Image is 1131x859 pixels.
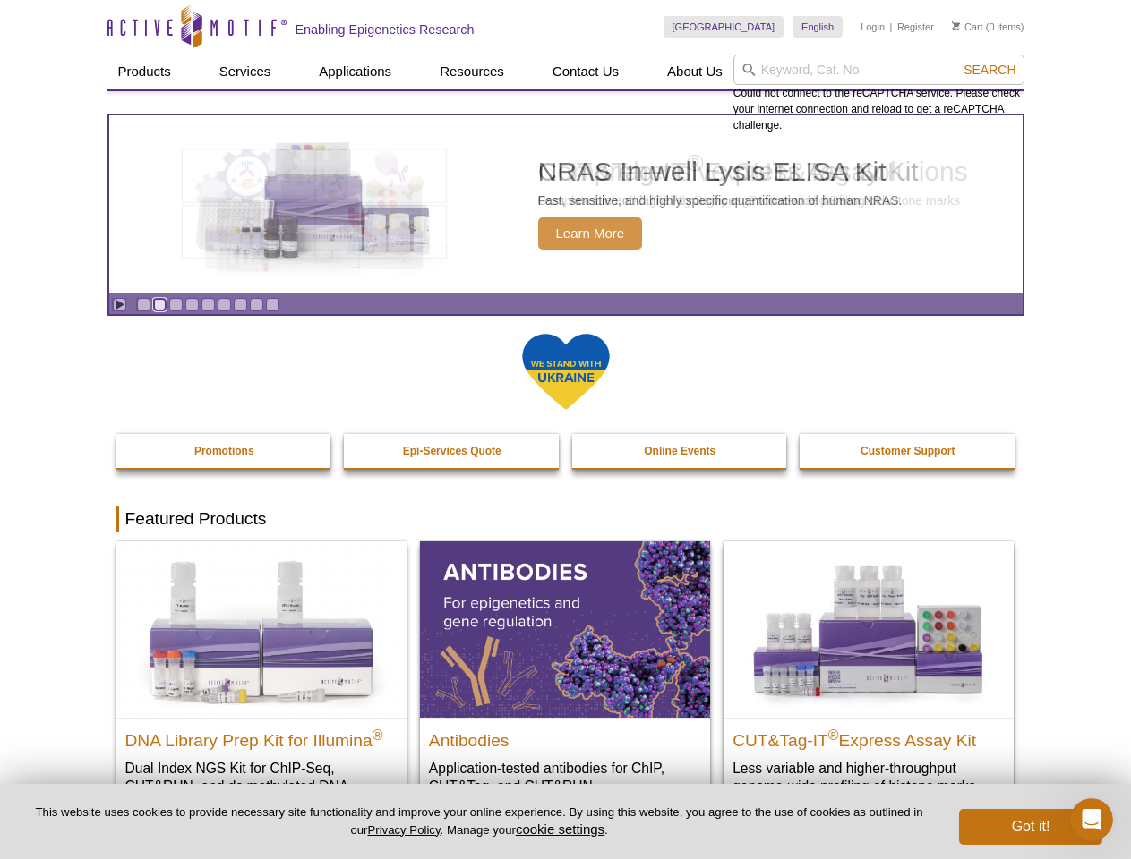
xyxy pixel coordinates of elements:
[542,55,630,89] a: Contact Us
[125,759,398,813] p: Dual Index NGS Kit for ChIP-Seq, CUT&RUN, and ds methylated DNA assays.
[194,445,254,457] strong: Promotions
[521,332,611,412] img: We Stand With Ukraine
[125,723,398,750] h2: DNA Library Prep Kit for Illumina
[29,804,930,838] p: This website uses cookies to provide necessary site functionality and improve your online experie...
[137,298,150,311] a: Go to slide 1
[109,115,1023,293] article: NRAS In-well Lysis ELISA Kit
[538,158,903,185] h2: NRAS In-well Lysis ELISA Kit
[952,16,1024,38] li: (0 items)
[890,16,893,38] li: |
[429,759,701,795] p: Application-tested antibodies for ChIP, CUT&Tag, and CUT&RUN.
[644,445,715,457] strong: Online Events
[209,55,282,89] a: Services
[724,541,1014,717] img: CUT&Tag-IT® Express Assay Kit
[344,434,561,468] a: Epi-Services Quote
[218,298,231,311] a: Go to slide 6
[952,21,960,30] img: Your Cart
[656,55,733,89] a: About Us
[266,298,279,311] a: Go to slide 9
[296,21,475,38] h2: Enabling Epigenetics Research
[861,445,955,457] strong: Customer Support
[201,298,215,311] a: Go to slide 5
[733,55,1024,85] input: Keyword, Cat. No.
[516,821,604,837] button: cookie settings
[250,298,263,311] a: Go to slide 8
[733,55,1024,133] div: Could not connect to the reCAPTCHA service. Please check your internet connection and reload to g...
[959,809,1102,845] button: Got it!
[1070,798,1113,841] iframe: Intercom live chat
[733,759,1005,795] p: Less variable and higher-throughput genome-wide profiling of histone marks​.
[234,298,247,311] a: Go to slide 7
[793,16,843,38] a: English
[403,445,501,457] strong: Epi-Services Quote
[429,723,701,750] h2: Antibodies
[572,434,789,468] a: Online Events
[664,16,784,38] a: [GEOGRAPHIC_DATA]
[897,21,934,33] a: Register
[964,63,1015,77] span: Search
[538,192,903,208] p: Fast, sensitive, and highly specific quantification of human NRAS.
[113,298,126,311] a: Toggle autoplay
[861,21,885,33] a: Login
[958,62,1021,78] button: Search
[828,727,839,742] sup: ®
[109,115,1023,293] a: NRAS In-well Lysis ELISA Kit NRAS In-well Lysis ELISA Kit Fast, sensitive, and highly specific qu...
[116,434,333,468] a: Promotions
[116,541,407,830] a: DNA Library Prep Kit for Illumina DNA Library Prep Kit for Illumina® Dual Index NGS Kit for ChIP-...
[420,541,710,812] a: All Antibodies Antibodies Application-tested antibodies for ChIP, CUT&Tag, and CUT&RUN.
[538,217,643,250] span: Learn More
[180,142,449,266] img: NRAS In-well Lysis ELISA Kit
[116,506,1015,532] h2: Featured Products
[724,541,1014,812] a: CUT&Tag-IT® Express Assay Kit CUT&Tag-IT®Express Assay Kit Less variable and higher-throughput ge...
[153,298,167,311] a: Go to slide 2
[420,541,710,717] img: All Antibodies
[733,723,1005,750] h2: CUT&Tag-IT Express Assay Kit
[429,55,515,89] a: Resources
[373,727,383,742] sup: ®
[952,21,983,33] a: Cart
[116,541,407,717] img: DNA Library Prep Kit for Illumina
[800,434,1016,468] a: Customer Support
[107,55,182,89] a: Products
[169,298,183,311] a: Go to slide 3
[308,55,402,89] a: Applications
[185,298,199,311] a: Go to slide 4
[367,823,440,837] a: Privacy Policy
